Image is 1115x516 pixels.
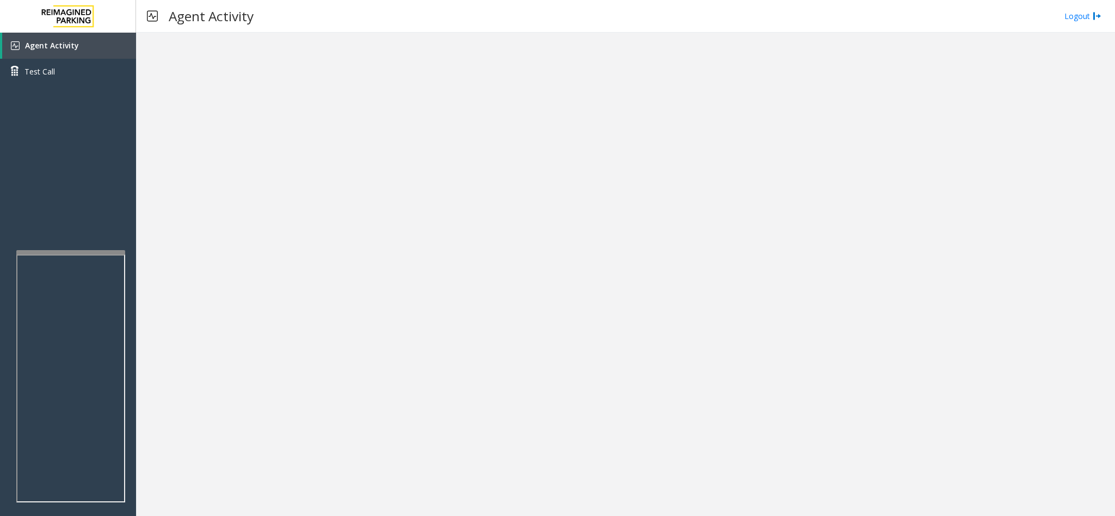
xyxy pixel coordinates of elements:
span: Agent Activity [25,40,79,51]
img: 'icon' [11,41,20,50]
img: logout [1093,10,1101,22]
span: Test Call [24,66,55,77]
a: Agent Activity [2,33,136,59]
img: pageIcon [147,3,158,29]
a: Logout [1064,10,1101,22]
h3: Agent Activity [163,3,259,29]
